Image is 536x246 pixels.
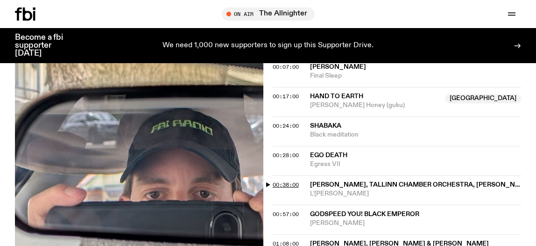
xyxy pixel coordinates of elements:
span: 00:28:00 [273,152,299,159]
span: Godspeed You! Black Emperor [310,211,419,217]
span: Egress VII [310,160,521,169]
button: 00:07:00 [273,65,299,70]
span: [PERSON_NAME] [310,64,366,70]
span: 00:07:00 [273,63,299,71]
p: We need 1,000 new supporters to sign up this Supporter Drive. [162,42,374,50]
span: Final Sleep [310,72,521,80]
span: L’[PERSON_NAME] [310,189,521,198]
span: Ego Death [310,152,347,159]
span: [GEOGRAPHIC_DATA] [445,94,521,103]
span: Black meditation [310,130,521,139]
span: 00:57:00 [273,210,299,218]
span: [PERSON_NAME] [310,219,521,228]
span: 00:24:00 [273,122,299,130]
button: 00:17:00 [273,94,299,99]
span: [PERSON_NAME] Honey (guku) [310,101,439,110]
span: Hand to Earth [310,93,363,100]
button: 00:28:00 [273,153,299,158]
button: On AirThe Allnighter [222,7,315,21]
span: 00:17:00 [273,93,299,100]
span: 00:38:00 [273,181,299,188]
button: 00:24:00 [273,123,299,129]
button: 00:57:00 [273,212,299,217]
button: 00:38:00 [273,182,299,188]
h3: Become a fbi supporter [DATE] [15,34,75,58]
span: Shabaka [310,123,341,129]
